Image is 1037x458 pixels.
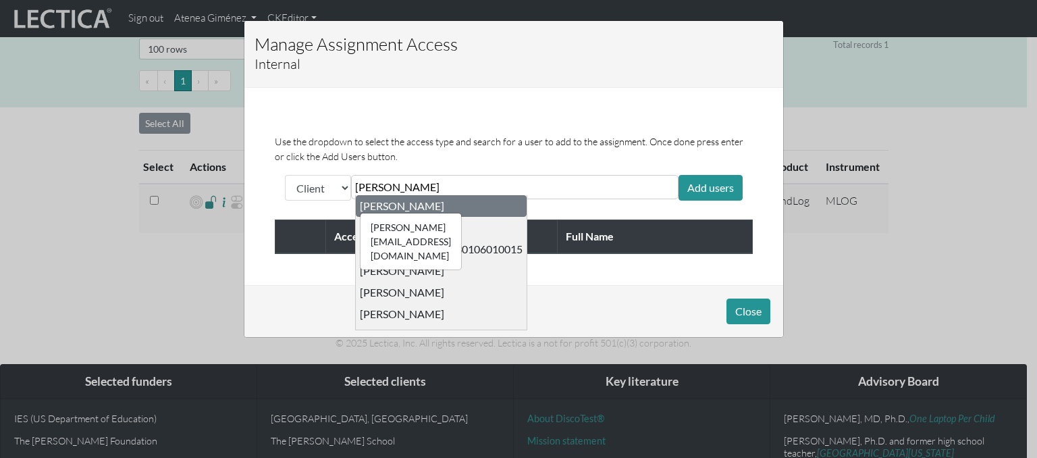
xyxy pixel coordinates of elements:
button: Close [726,299,770,324]
p: Use the dropdown to select the access type and search for a user to add to the assignment. Once d... [275,134,753,163]
h4: Manage Assignment Access [255,31,458,57]
input: benny [355,179,475,195]
div: [PERSON_NAME] [360,199,444,213]
th: Full Name [557,220,752,253]
div: [PERSON_NAME] [360,286,444,299]
div: [PERSON_NAME] [360,329,444,342]
div: [PERSON_NAME] [360,307,444,321]
div: [PERSON_NAME] [360,264,444,278]
th: Access Type [325,220,557,253]
div: [PERSON_NAME][EMAIL_ADDRESS][DOMAIN_NAME] [361,214,460,269]
h5: Internal [255,57,458,72]
div: Add users [679,175,743,201]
